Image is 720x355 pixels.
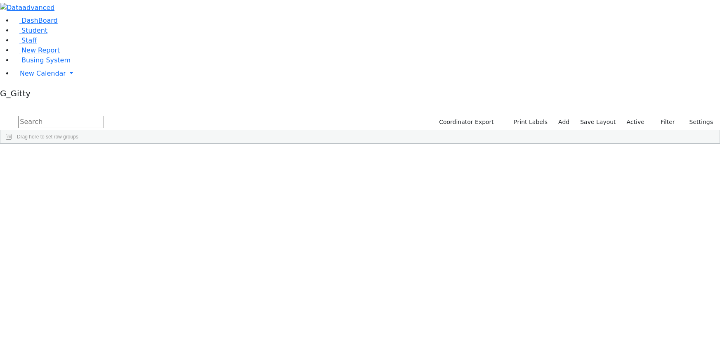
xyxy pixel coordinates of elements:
[21,36,37,44] span: Staff
[21,56,71,64] span: Busing System
[13,46,60,54] a: New Report
[555,116,573,129] a: Add
[504,116,551,129] button: Print Labels
[13,17,58,24] a: DashBoard
[679,116,717,129] button: Settings
[623,116,648,129] label: Active
[21,26,47,34] span: Student
[13,26,47,34] a: Student
[21,17,58,24] span: DashBoard
[18,116,104,128] input: Search
[20,69,66,77] span: New Calendar
[434,116,498,129] button: Coordinator Export
[650,116,679,129] button: Filter
[21,46,60,54] span: New Report
[17,134,78,140] span: Drag here to set row groups
[13,65,720,82] a: New Calendar
[13,36,37,44] a: Staff
[576,116,619,129] button: Save Layout
[13,56,71,64] a: Busing System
